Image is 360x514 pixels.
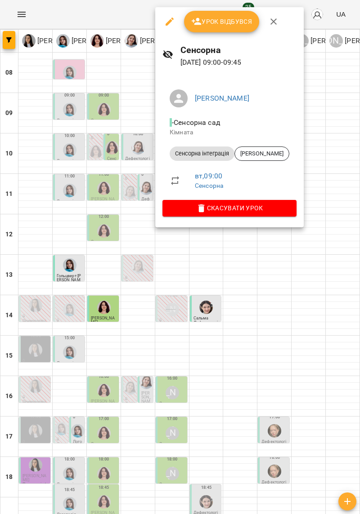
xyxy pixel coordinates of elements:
a: вт , 09:00 [195,172,222,180]
button: Урок відбувся [184,11,260,32]
span: Сенсорна інтеграція [170,150,234,158]
p: Кімната [170,128,289,137]
h6: Сенсорна [180,43,297,57]
p: [DATE] 09:00 - 09:45 [180,57,297,68]
span: Урок відбувся [191,16,252,27]
span: Скасувати Урок [170,203,289,213]
div: [PERSON_NAME] [234,146,289,161]
a: [PERSON_NAME] [195,94,249,102]
span: - Сенсорна сад [170,118,222,127]
button: Скасувати Урок [162,200,297,216]
span: [PERSON_NAME] [235,150,289,158]
a: Сенсорна [195,182,223,189]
